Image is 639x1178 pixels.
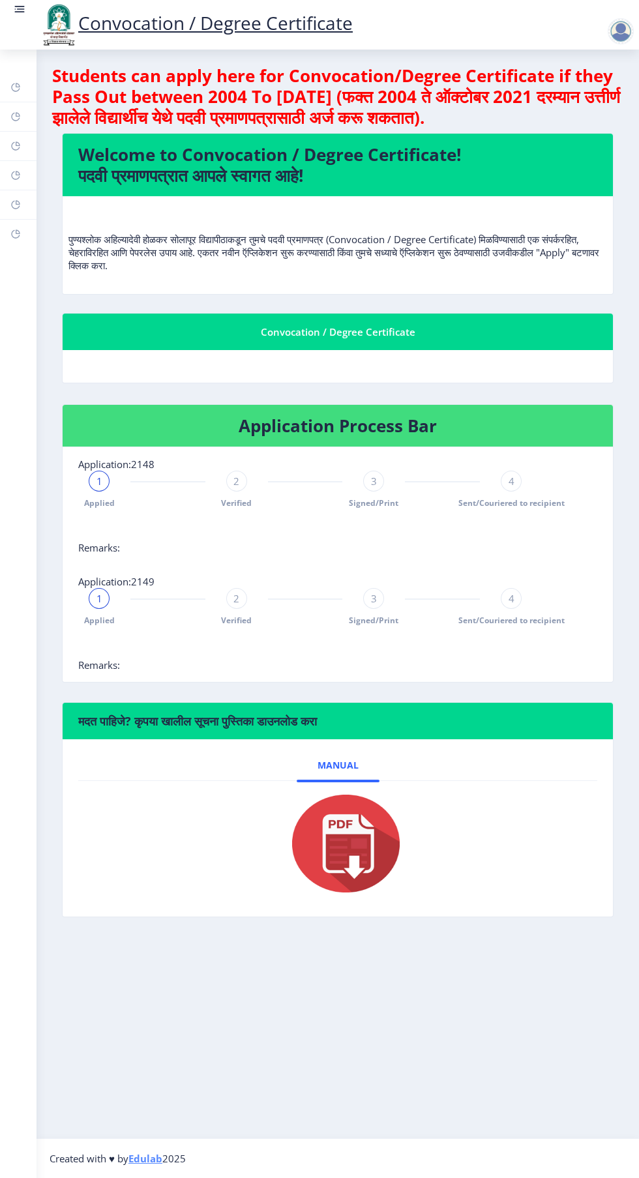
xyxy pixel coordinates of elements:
[97,475,102,488] span: 1
[221,497,252,508] span: Verified
[221,615,252,626] span: Verified
[78,575,155,588] span: Application:2149
[233,475,239,488] span: 2
[371,475,377,488] span: 3
[78,713,597,729] h6: मदत पाहिजे? कृपया खालील सूचना पुस्तिका डाउनलोड करा
[458,497,565,508] span: Sent/Couriered to recipient
[78,541,120,554] span: Remarks:
[84,615,115,626] span: Applied
[50,1152,186,1165] span: Created with ♥ by 2025
[297,750,379,781] a: Manual
[52,65,623,128] h4: Students can apply here for Convocation/Degree Certificate if they Pass Out between 2004 To [DATE...
[84,497,115,508] span: Applied
[509,475,514,488] span: 4
[128,1152,162,1165] a: Edulab
[233,592,239,605] span: 2
[39,10,353,35] a: Convocation / Degree Certificate
[78,658,120,671] span: Remarks:
[97,592,102,605] span: 1
[78,324,597,340] div: Convocation / Degree Certificate
[509,592,514,605] span: 4
[78,144,597,186] h4: Welcome to Convocation / Degree Certificate! पदवी प्रमाणपत्रात आपले स्वागत आहे!
[371,592,377,605] span: 3
[349,615,398,626] span: Signed/Print
[318,760,359,771] span: Manual
[78,458,155,471] span: Application:2148
[458,615,565,626] span: Sent/Couriered to recipient
[273,791,403,896] img: pdf.png
[78,415,597,436] h4: Application Process Bar
[349,497,398,508] span: Signed/Print
[39,3,78,47] img: logo
[68,207,607,272] p: पुण्यश्लोक अहिल्यादेवी होळकर सोलापूर विद्यापीठाकडून तुमचे पदवी प्रमाणपत्र (Convocation / Degree C...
